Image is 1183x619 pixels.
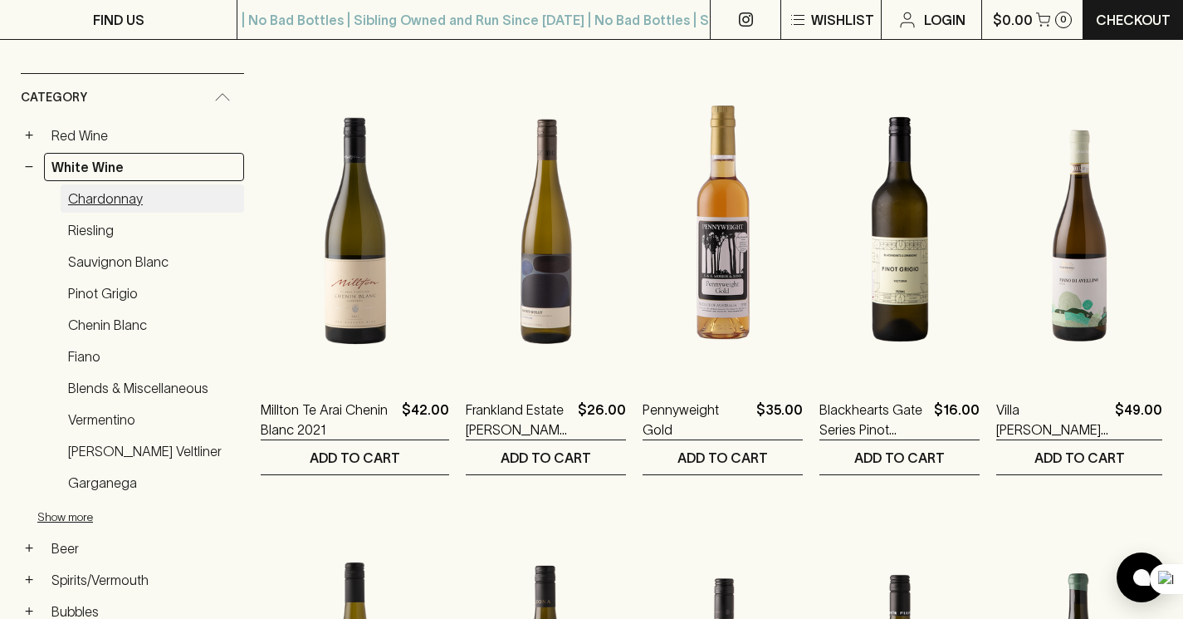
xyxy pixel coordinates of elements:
[501,448,591,468] p: ADD TO CART
[21,540,37,557] button: +
[996,400,1108,440] a: Villa [PERSON_NAME] [PERSON_NAME] [PERSON_NAME] 2022
[996,440,1162,474] button: ADD TO CART
[61,374,244,402] a: Blends & Miscellaneous
[1096,10,1171,30] p: Checkout
[61,279,244,307] a: Pinot Grigio
[1115,400,1162,440] p: $49.00
[1133,569,1150,586] img: bubble-icon
[21,74,244,121] div: Category
[819,400,927,440] a: Blackhearts Gate Series Pinot Grigio
[261,440,449,474] button: ADD TO CART
[21,87,87,108] span: Category
[93,10,144,30] p: FIND US
[310,448,400,468] p: ADD TO CART
[21,127,37,144] button: +
[819,440,980,474] button: ADD TO CART
[466,400,571,440] a: Frankland Estate [PERSON_NAME] Riesling 2024
[61,405,244,434] a: Vermentino
[756,400,803,440] p: $35.00
[61,184,244,213] a: Chardonnay
[643,84,803,375] img: Pennyweight Gold
[934,400,980,440] p: $16.00
[261,84,449,375] img: Millton Te Arai Chenin Blanc 2021
[996,84,1162,375] img: Villa Raiano Fiano de Avellino 2022
[44,153,244,181] a: White Wine
[643,440,803,474] button: ADD TO CART
[578,400,626,440] p: $26.00
[44,534,244,563] a: Beer
[61,216,244,244] a: Riesling
[993,10,1033,30] p: $0.00
[819,84,980,375] img: Blackhearts Gate Series Pinot Grigio
[21,572,37,588] button: +
[61,311,244,339] a: Chenin Blanc
[677,448,768,468] p: ADD TO CART
[61,437,244,465] a: [PERSON_NAME] Veltliner
[44,566,244,594] a: Spirits/Vermouth
[61,469,244,497] a: Garganega
[61,342,244,371] a: Fiano
[466,440,626,474] button: ADD TO CART
[1034,448,1125,468] p: ADD TO CART
[924,10,965,30] p: Login
[37,500,255,534] button: Show more
[261,400,395,440] a: Millton Te Arai Chenin Blanc 2021
[402,400,449,440] p: $42.00
[854,448,945,468] p: ADD TO CART
[811,10,874,30] p: Wishlist
[61,248,244,276] a: Sauvignon Blanc
[21,159,37,175] button: −
[1060,15,1067,24] p: 0
[466,84,626,375] img: Frankland Estate Rocky Gully Riesling 2024
[643,400,750,440] a: Pennyweight Gold
[44,121,244,150] a: Red Wine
